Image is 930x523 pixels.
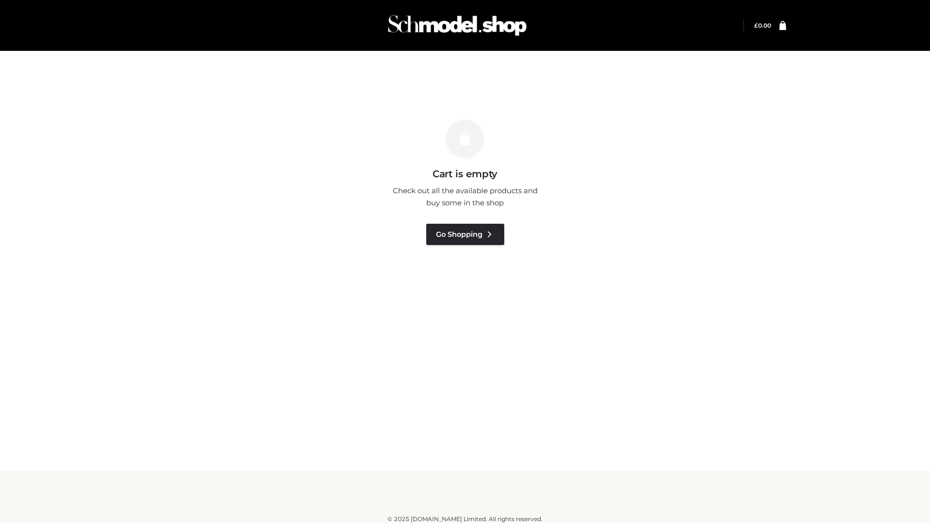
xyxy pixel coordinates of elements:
[754,22,771,29] a: £0.00
[754,22,771,29] bdi: 0.00
[166,168,764,180] h3: Cart is empty
[426,224,504,245] a: Go Shopping
[385,6,530,45] img: Schmodel Admin 964
[387,185,542,209] p: Check out all the available products and buy some in the shop
[754,22,758,29] span: £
